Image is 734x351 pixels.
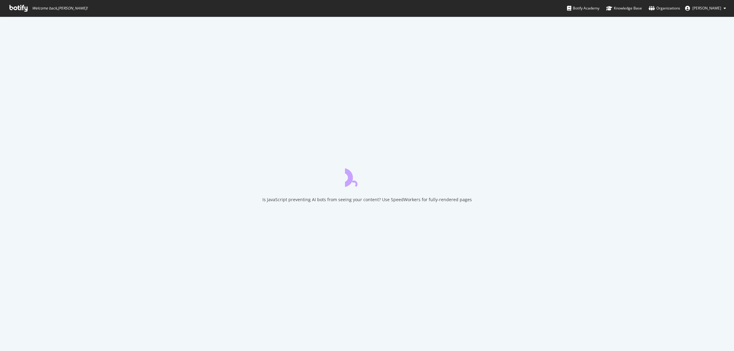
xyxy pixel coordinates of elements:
div: Organizations [649,5,680,11]
div: Botify Academy [567,5,599,11]
button: [PERSON_NAME] [680,3,731,13]
span: Matt Smiles [692,6,721,11]
div: animation [345,165,389,187]
div: Knowledge Base [606,5,642,11]
span: Welcome back, [PERSON_NAME] ! [32,6,87,11]
div: Is JavaScript preventing AI bots from seeing your content? Use SpeedWorkers for fully-rendered pages [262,197,472,203]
